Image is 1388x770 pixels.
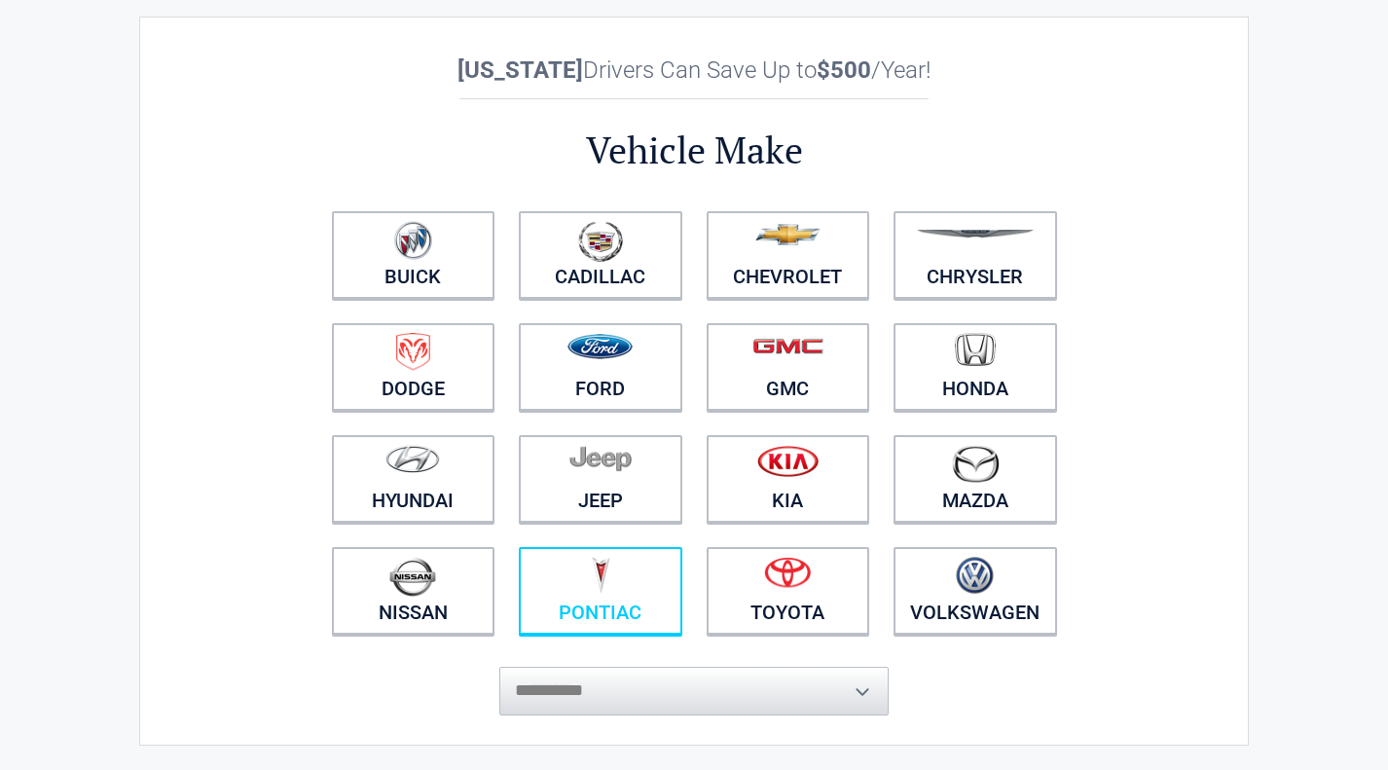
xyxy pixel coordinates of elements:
[519,435,682,523] a: Jeep
[707,547,870,635] a: Toyota
[457,56,583,84] b: [US_STATE]
[578,221,623,262] img: cadillac
[757,445,819,477] img: kia
[755,224,821,245] img: chevrolet
[955,333,996,367] img: honda
[332,435,495,523] a: Hyundai
[894,547,1057,635] a: Volkswagen
[319,126,1069,175] h2: Vehicle Make
[817,56,871,84] b: $500
[332,547,495,635] a: Nissan
[707,435,870,523] a: Kia
[519,211,682,299] a: Cadillac
[894,323,1057,411] a: Honda
[894,211,1057,299] a: Chrysler
[951,445,1000,483] img: mazda
[916,230,1035,238] img: chrysler
[567,334,633,359] img: ford
[591,557,610,594] img: pontiac
[394,221,432,260] img: buick
[956,557,994,595] img: volkswagen
[319,56,1069,84] h2: Drivers Can Save Up to /Year
[385,445,440,473] img: hyundai
[752,338,823,354] img: gmc
[396,333,430,371] img: dodge
[332,211,495,299] a: Buick
[894,435,1057,523] a: Mazda
[707,211,870,299] a: Chevrolet
[389,557,436,597] img: nissan
[764,557,811,588] img: toyota
[569,445,632,472] img: jeep
[519,323,682,411] a: Ford
[332,323,495,411] a: Dodge
[707,323,870,411] a: GMC
[519,547,682,635] a: Pontiac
